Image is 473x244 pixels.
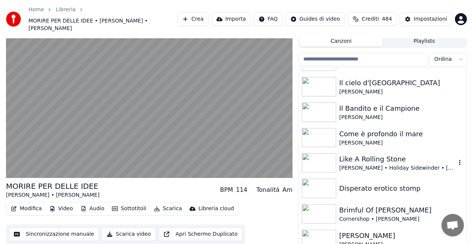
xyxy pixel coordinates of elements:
span: Ordina [434,56,452,63]
button: Audio [78,203,107,214]
button: Crea [178,12,208,26]
div: Impostazioni [414,15,447,23]
button: Sincronizzazione manuale [9,227,99,241]
div: [PERSON_NAME] [339,230,464,241]
a: Libreria [56,6,76,14]
button: FAQ [254,12,283,26]
button: Scarica video [102,227,156,241]
button: Sottotitoli [109,203,149,214]
button: Canzoni [300,36,383,47]
div: Am [282,185,292,194]
img: youka [6,12,21,27]
div: [PERSON_NAME] • [PERSON_NAME] [6,191,100,199]
div: Il Bandito e il Campione [339,103,464,114]
span: Crediti [362,15,379,23]
button: Importa [212,12,251,26]
span: 484 [382,15,392,23]
div: [PERSON_NAME] [339,139,464,147]
button: Impostazioni [400,12,452,26]
div: [PERSON_NAME] • Holiday Sidewinder • [PERSON_NAME] • [PERSON_NAME] [339,164,456,172]
div: Cornershop • [PERSON_NAME] [339,215,464,223]
button: Apri Schermo Duplicato [159,227,242,241]
a: Home [28,6,44,14]
div: Il cielo d'[GEOGRAPHIC_DATA] [339,78,464,88]
div: [PERSON_NAME] [339,114,464,121]
div: Disperato erotico stomp [339,183,464,194]
div: [PERSON_NAME] [339,88,464,96]
button: Video [46,203,76,214]
div: MORIRE PER DELLE IDEE [6,181,100,191]
button: Guides di video [286,12,345,26]
div: Like A Rolling Stone [339,154,456,164]
nav: breadcrumb [28,6,178,32]
div: 114 [236,185,248,194]
div: Libreria cloud [198,205,234,212]
div: BPM [220,185,233,194]
div: Aprire la chat [442,214,464,236]
button: Crediti484 [348,12,397,26]
div: Brimful Of [PERSON_NAME] [339,205,464,215]
div: Come è profondo il mare [339,129,464,139]
button: Playlists [383,36,466,47]
button: Scarica [151,203,185,214]
span: MORIRE PER DELLE IDEE • [PERSON_NAME] • [PERSON_NAME] [28,17,178,32]
button: Modifica [8,203,45,214]
div: Tonalità [257,185,280,194]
